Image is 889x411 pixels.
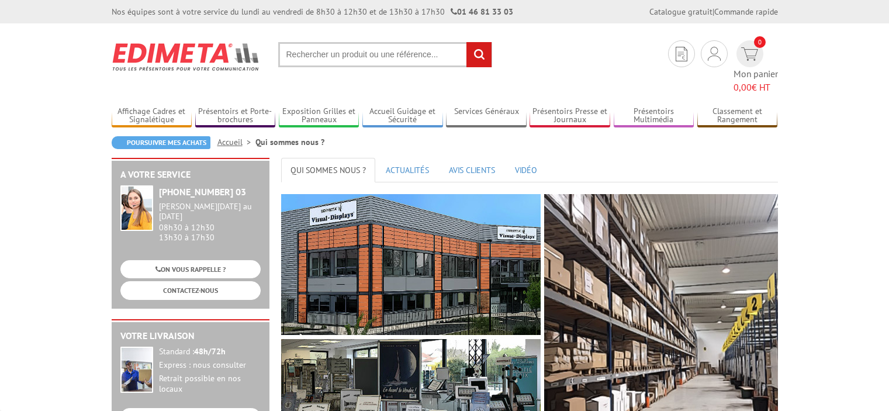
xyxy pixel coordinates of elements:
a: Présentoirs et Porte-brochures [195,106,276,126]
img: Edimeta [112,35,261,78]
div: Standard : [159,347,261,357]
img: devis rapide [676,47,687,61]
strong: 48h/72h [194,346,226,357]
div: [PERSON_NAME][DATE] au [DATE] [159,202,261,222]
div: Retrait possible en nos locaux [159,374,261,395]
span: € HT [734,81,778,94]
img: widget-livraison.jpg [120,347,153,393]
input: rechercher [466,42,492,67]
a: Affichage Cadres et Signalétique [112,106,192,126]
div: Nos équipes sont à votre service du lundi au vendredi de 8h30 à 12h30 et de 13h30 à 17h30 [112,6,513,18]
img: devis rapide [708,47,721,61]
a: VIDÉO [506,158,546,182]
h2: Votre livraison [120,331,261,341]
a: Présentoirs Presse et Journaux [530,106,610,126]
a: Poursuivre mes achats [112,136,210,149]
h2: A votre service [120,170,261,180]
li: Qui sommes nous ? [255,136,324,148]
a: AVIS CLIENTS [440,158,504,182]
a: QUI SOMMES NOUS ? [281,158,375,182]
div: 08h30 à 12h30 13h30 à 17h30 [159,202,261,242]
span: 0 [754,36,766,48]
a: Services Généraux [446,106,527,126]
a: Exposition Grilles et Panneaux [279,106,359,126]
a: Classement et Rangement [697,106,778,126]
span: 0,00 [734,81,752,93]
a: Commande rapide [714,6,778,17]
a: devis rapide 0 Mon panier 0,00€ HT [734,40,778,94]
a: ON VOUS RAPPELLE ? [120,260,261,278]
a: CONTACTEZ-NOUS [120,281,261,299]
strong: [PHONE_NUMBER] 03 [159,186,246,198]
div: | [649,6,778,18]
strong: 01 46 81 33 03 [451,6,513,17]
a: Catalogue gratuit [649,6,712,17]
span: Mon panier [734,67,778,94]
img: devis rapide [741,47,758,61]
a: ACTUALITÉS [376,158,438,182]
a: Présentoirs Multimédia [614,106,694,126]
div: Express : nous consulter [159,360,261,371]
img: widget-service.jpg [120,185,153,231]
a: Accueil [217,137,255,147]
a: Accueil Guidage et Sécurité [362,106,443,126]
input: Rechercher un produit ou une référence... [278,42,492,67]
